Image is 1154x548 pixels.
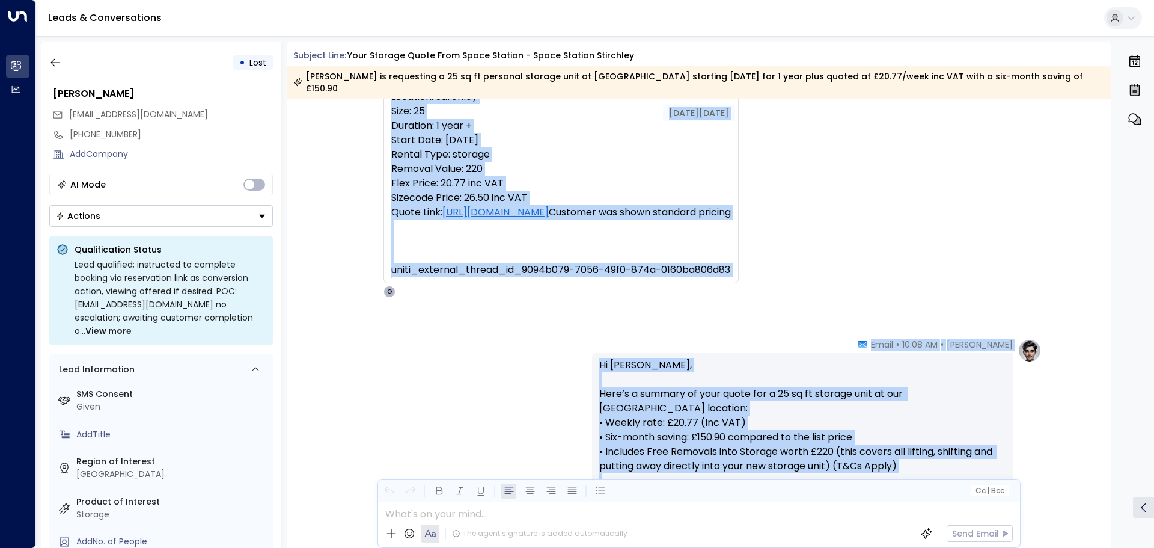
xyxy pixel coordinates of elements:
span: | [987,487,989,495]
span: Cc Bcc [975,487,1004,495]
div: [GEOGRAPHIC_DATA] [76,468,268,481]
div: Storage [76,508,268,521]
label: Product of Interest [76,496,268,508]
span: Lost [249,57,266,69]
button: Actions [49,205,273,227]
div: • [239,52,245,73]
span: View more [85,324,132,337]
div: The agent signature is added automatically [452,528,627,539]
span: Email [871,339,893,351]
div: [PERSON_NAME] [53,87,273,101]
label: SMS Consent [76,388,268,401]
div: AddCompany [70,148,273,161]
img: profile-logo.png [1018,339,1042,363]
span: [EMAIL_ADDRESS][DOMAIN_NAME] [69,108,208,120]
div: Actions [56,211,100,221]
a: Leads & Conversations [48,11,162,25]
div: [DATE][DATE] [663,105,735,121]
div: [PHONE_NUMBER] [70,128,273,141]
div: Lead Information [55,363,135,376]
button: Cc|Bcc [970,485,1009,497]
div: Lead qualified; instructed to complete booking via reservation link as conversion action, viewing... [75,258,266,337]
div: AI Mode [70,179,106,191]
button: Undo [382,484,397,499]
a: [URL][DOMAIN_NAME] [442,205,549,220]
button: Redo [403,484,418,499]
span: chachi786@hotmail.com [69,108,208,121]
span: 10:08 AM [902,339,938,351]
div: Button group with a nested menu [49,205,273,227]
span: • [941,339,944,351]
label: Region of Interest [76,455,268,468]
div: Your storage quote from Space Station - Space Station Stirchley [347,49,634,62]
div: AddTitle [76,428,268,441]
div: AddNo. of People [76,535,268,548]
span: Subject Line: [293,49,346,61]
div: O [383,286,395,298]
p: Qualification Status [75,244,266,256]
div: Given [76,401,268,413]
div: [PERSON_NAME] is requesting a 25 sq ft personal storage unit at [GEOGRAPHIC_DATA] starting [DATE]... [293,70,1104,94]
span: • [896,339,899,351]
span: [PERSON_NAME] [947,339,1013,351]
